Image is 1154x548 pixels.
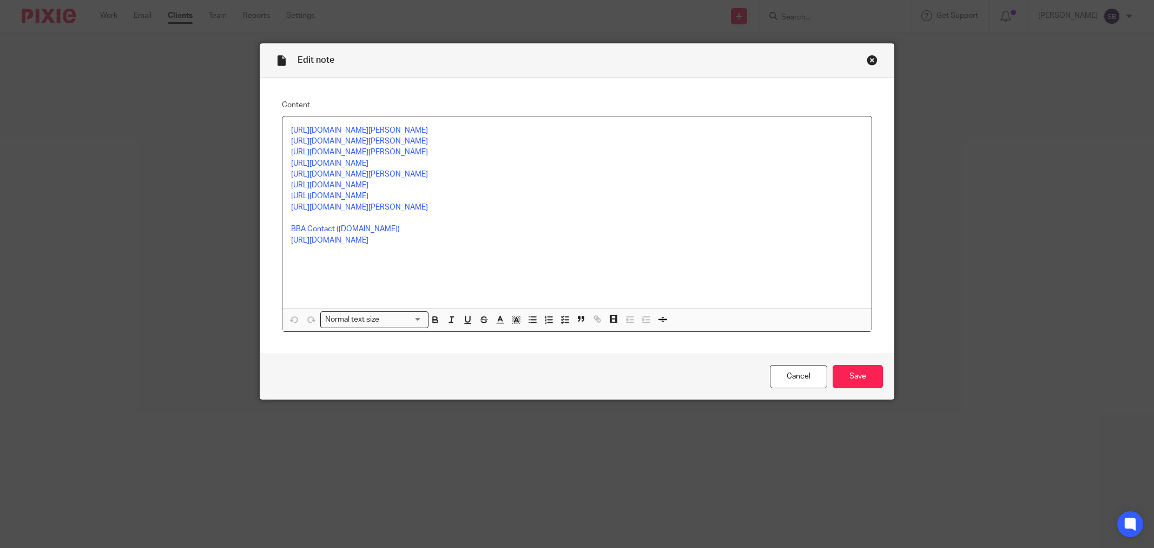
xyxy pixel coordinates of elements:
[291,192,368,200] a: [URL][DOMAIN_NAME]
[291,204,428,211] a: [URL][DOMAIN_NAME][PERSON_NAME]
[320,311,428,328] div: Search for option
[867,55,878,66] div: Close this dialog window
[383,314,422,325] input: Search for option
[282,100,872,110] label: Content
[291,225,400,233] a: BBA Contact ([DOMAIN_NAME])
[833,365,883,388] input: Save
[291,138,428,145] a: [URL][DOMAIN_NAME][PERSON_NAME]
[291,148,428,156] a: [URL][DOMAIN_NAME][PERSON_NAME]
[291,127,428,134] a: [URL][DOMAIN_NAME][PERSON_NAME]
[291,237,368,244] a: [URL][DOMAIN_NAME]
[291,171,428,178] a: [URL][DOMAIN_NAME][PERSON_NAME]
[770,365,827,388] a: Cancel
[298,56,334,64] span: Edit note
[323,314,382,325] span: Normal text size
[291,181,368,189] a: [URL][DOMAIN_NAME]
[291,160,368,167] a: [URL][DOMAIN_NAME]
